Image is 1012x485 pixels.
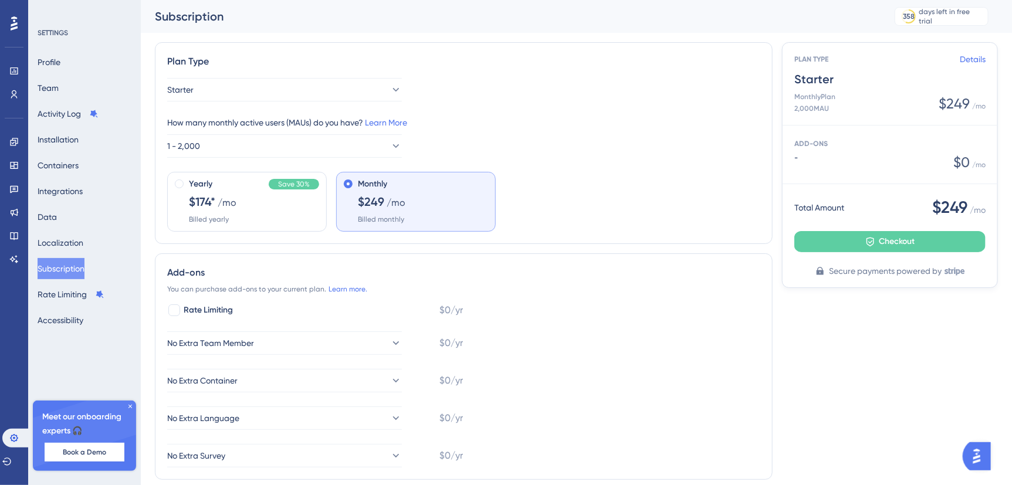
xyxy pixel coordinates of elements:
span: 2,000 MAU [794,104,835,113]
span: $249 [932,196,967,219]
span: Starter [794,71,986,87]
span: $0/yr [439,303,463,317]
div: Add-ons [167,266,760,280]
span: $0/yr [439,336,463,350]
button: Rate Limiting [38,284,104,305]
span: / mo [972,160,986,169]
span: Total Amount [794,201,844,215]
span: / mo [972,101,986,111]
span: $174* [189,194,215,210]
button: No Extra Survey [167,444,402,467]
span: Secure payments powered by [830,264,942,278]
button: Subscription [38,258,84,279]
span: $0/yr [439,374,463,388]
span: PLAN TYPE [794,55,960,64]
span: Meet our onboarding experts 🎧 [42,410,127,438]
span: /mo [387,196,405,210]
span: $ 0 [953,153,970,172]
button: Installation [38,129,79,150]
span: No Extra Language [167,411,239,425]
button: No Extra Team Member [167,331,402,355]
button: Activity Log [38,103,99,124]
button: Profile [38,52,60,73]
span: Monthly Plan [794,92,835,101]
span: /mo [218,196,236,210]
div: How many monthly active users (MAUs) do you have? [167,116,760,130]
span: $249 [939,94,970,113]
a: Details [960,52,986,66]
button: Containers [38,155,79,176]
iframe: UserGuiding AI Assistant Launcher [963,439,998,474]
span: No Extra Team Member [167,336,254,350]
span: Save 30% [278,179,310,189]
button: Team [38,77,59,99]
button: Book a Demo [45,443,124,462]
button: Starter [167,78,402,101]
a: Learn More [365,118,407,127]
button: No Extra Language [167,406,402,430]
span: $0/yr [439,411,463,425]
span: $0/yr [439,449,463,463]
span: ADD-ONS [794,140,828,148]
button: Localization [38,232,83,253]
span: Billed yearly [189,215,229,224]
span: - [794,153,953,162]
span: Yearly [189,177,212,191]
button: 1 - 2,000 [167,134,402,158]
span: Starter [167,83,194,97]
button: Accessibility [38,310,83,331]
span: $249 [358,194,384,210]
span: Billed monthly [358,215,404,224]
div: Subscription [155,8,865,25]
button: No Extra Container [167,369,402,392]
span: Monthly [358,177,387,191]
span: You can purchase add-ons to your current plan. [167,284,326,294]
span: Book a Demo [63,447,106,457]
div: Plan Type [167,55,760,69]
span: 1 - 2,000 [167,139,200,153]
button: Integrations [38,181,83,202]
button: Checkout [794,231,986,252]
div: 358 [903,12,915,21]
div: SETTINGS [38,28,133,38]
span: No Extra Survey [167,449,225,463]
span: Rate Limiting [184,303,233,317]
button: Data [38,206,57,228]
span: / mo [970,203,986,217]
span: No Extra Container [167,374,238,388]
a: Learn more. [329,284,367,294]
span: Checkout [879,235,915,249]
div: days left in free trial [919,7,984,26]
